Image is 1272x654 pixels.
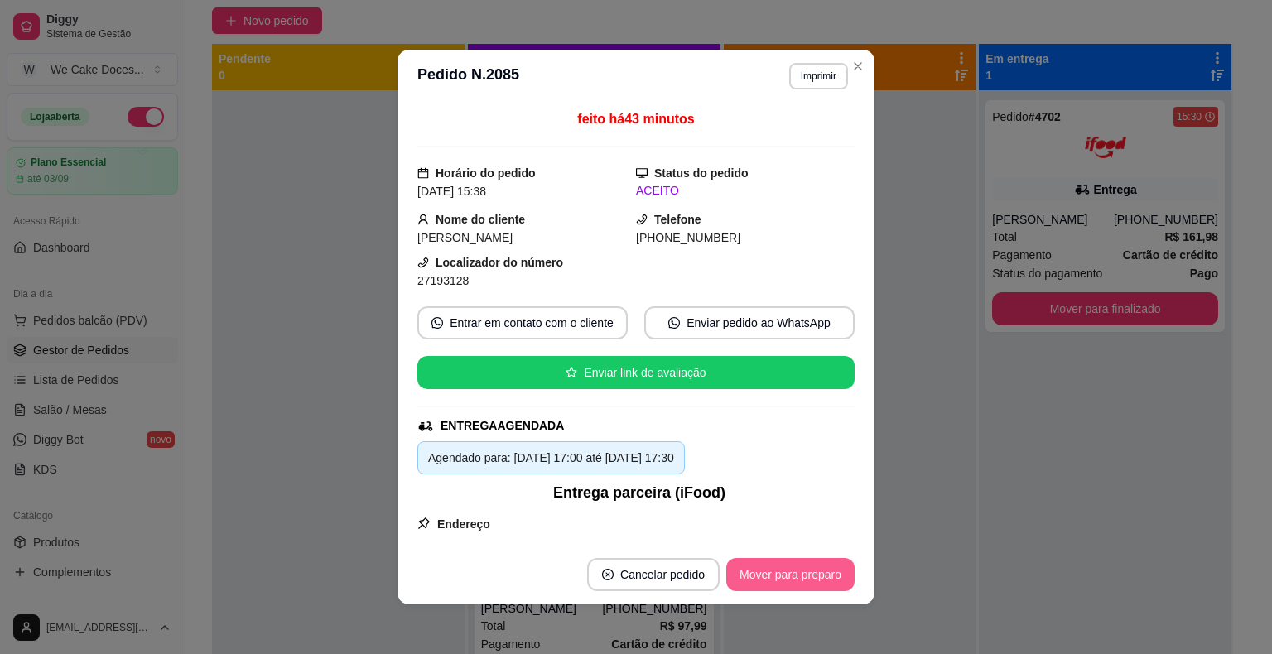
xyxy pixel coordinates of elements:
[424,481,855,504] div: Entrega parceira (iFood)
[431,317,443,329] span: whats-app
[417,356,855,389] button: starEnviar link de avaliação
[654,166,749,180] strong: Status do pedido
[668,317,680,329] span: whats-app
[417,257,429,268] span: phone
[417,231,513,244] span: [PERSON_NAME]
[845,53,871,79] button: Close
[566,367,577,378] span: star
[441,417,564,435] div: ENTREGA AGENDADA
[437,517,490,531] strong: Endereço
[417,537,844,570] span: Av. [PERSON_NAME], n. 3300, Recreio dos Bandeirantes - 22795078 Bloco 5, Apt 101 - Vaspao
[417,185,486,198] span: [DATE] 15:38
[417,214,429,225] span: user
[417,167,429,179] span: calendar
[436,213,525,226] strong: Nome do cliente
[587,558,720,591] button: close-circleCancelar pedido
[417,63,519,89] h3: Pedido N. 2085
[577,112,694,126] span: feito há 43 minutos
[636,167,648,179] span: desktop
[636,231,740,244] span: [PHONE_NUMBER]
[644,306,855,339] button: whats-appEnviar pedido ao WhatsApp
[636,214,648,225] span: phone
[428,449,674,467] div: Agendado para: [DATE] 17:00 até [DATE] 17:30
[726,558,855,591] button: Mover para preparo
[417,306,628,339] button: whats-appEntrar em contato com o cliente
[654,213,701,226] strong: Telefone
[789,63,848,89] button: Imprimir
[636,182,855,200] div: ACEITO
[417,517,431,530] span: pushpin
[417,274,469,287] span: 27193128
[436,166,536,180] strong: Horário do pedido
[436,256,563,269] strong: Localizador do número
[602,569,614,580] span: close-circle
